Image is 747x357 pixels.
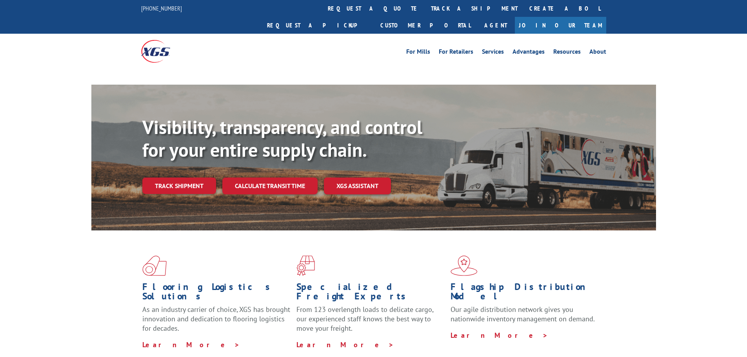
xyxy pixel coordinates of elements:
[451,331,548,340] a: Learn More >
[142,282,291,305] h1: Flooring Logistics Solutions
[296,305,445,340] p: From 123 overlength loads to delicate cargo, our experienced staff knows the best way to move you...
[513,49,545,57] a: Advantages
[439,49,473,57] a: For Retailers
[142,305,290,333] span: As an industry carrier of choice, XGS has brought innovation and dedication to flooring logistics...
[374,17,476,34] a: Customer Portal
[296,340,394,349] a: Learn More >
[482,49,504,57] a: Services
[451,282,599,305] h1: Flagship Distribution Model
[141,4,182,12] a: [PHONE_NUMBER]
[324,178,391,194] a: XGS ASSISTANT
[553,49,581,57] a: Resources
[261,17,374,34] a: Request a pickup
[296,282,445,305] h1: Specialized Freight Experts
[451,256,478,276] img: xgs-icon-flagship-distribution-model-red
[589,49,606,57] a: About
[142,340,240,349] a: Learn More >
[142,256,167,276] img: xgs-icon-total-supply-chain-intelligence-red
[296,256,315,276] img: xgs-icon-focused-on-flooring-red
[515,17,606,34] a: Join Our Team
[222,178,318,194] a: Calculate transit time
[476,17,515,34] a: Agent
[142,115,422,162] b: Visibility, transparency, and control for your entire supply chain.
[451,305,595,323] span: Our agile distribution network gives you nationwide inventory management on demand.
[142,178,216,194] a: Track shipment
[406,49,430,57] a: For Mills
